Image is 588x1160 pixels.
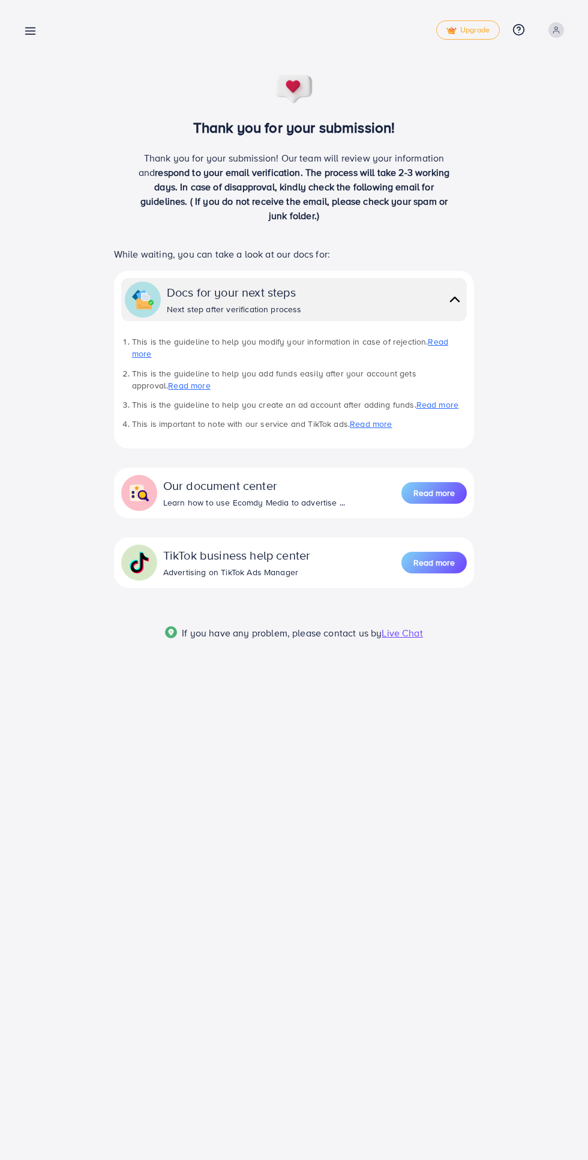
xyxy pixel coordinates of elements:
[128,552,150,573] img: collapse
[182,626,382,639] span: If you have any problem, please contact us by
[163,497,345,509] div: Learn how to use Ecomdy Media to advertise ...
[165,626,177,638] img: Popup guide
[132,367,467,392] li: This is the guideline to help you add funds easily after your account gets approval.
[446,26,457,35] img: tick
[274,74,314,104] img: success
[163,566,310,578] div: Advertising on TikTok Ads Manager
[140,166,450,222] span: respond to your email verification. The process will take 2-3 working days. In case of disapprova...
[446,26,490,35] span: Upgrade
[94,119,494,136] h3: Thank you for your submission!
[128,482,150,504] img: collapse
[163,477,345,494] div: Our document center
[436,20,500,40] a: tickUpgrade
[401,551,467,575] a: Read more
[167,303,302,315] div: Next step after verification process
[413,557,455,569] span: Read more
[134,151,454,223] p: Thank you for your submission! Our team will review your information and
[401,482,467,504] button: Read more
[168,379,210,391] a: Read more
[413,487,455,499] span: Read more
[350,418,392,430] a: Read more
[401,552,467,573] button: Read more
[132,289,154,310] img: collapse
[132,399,467,411] li: This is the guideline to help you create an ad account after adding funds.
[382,626,422,639] span: Live Chat
[167,283,302,301] div: Docs for your next steps
[446,291,463,308] img: collapse
[401,481,467,505] a: Read more
[132,336,448,360] a: Read more
[163,546,310,564] div: TikTok business help center
[114,247,474,261] p: While waiting, you can take a look at our docs for:
[416,399,458,411] a: Read more
[132,336,467,360] li: This is the guideline to help you modify your information in case of rejection.
[132,418,467,430] li: This is important to note with our service and TikTok ads.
